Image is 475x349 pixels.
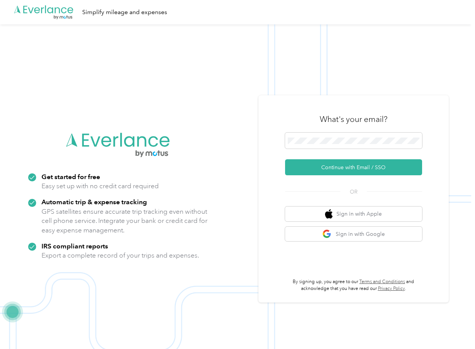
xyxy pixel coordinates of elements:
[41,181,159,191] p: Easy set up with no credit card required
[41,242,108,250] strong: IRS compliant reports
[359,279,405,285] a: Terms and Conditions
[41,207,208,235] p: GPS satellites ensure accurate trip tracking even without cell phone service. Integrate your bank...
[340,188,367,196] span: OR
[378,286,405,291] a: Privacy Policy
[320,114,387,125] h3: What's your email?
[41,198,147,206] strong: Automatic trip & expense tracking
[322,229,332,239] img: google logo
[285,227,422,242] button: google logoSign in with Google
[82,8,167,17] div: Simplify mileage and expenses
[285,279,422,292] p: By signing up, you agree to our and acknowledge that you have read our .
[432,306,475,349] iframe: Everlance-gr Chat Button Frame
[41,251,199,260] p: Export a complete record of your trips and expenses.
[41,173,100,181] strong: Get started for free
[285,159,422,175] button: Continue with Email / SSO
[325,209,333,219] img: apple logo
[285,207,422,221] button: apple logoSign in with Apple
